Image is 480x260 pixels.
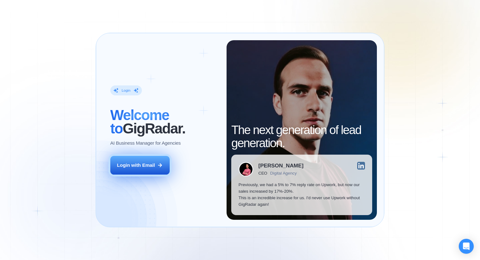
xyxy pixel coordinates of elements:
[270,171,297,176] div: Digital Agency
[459,239,474,254] div: Open Intercom Messenger
[231,123,372,150] h2: The next generation of lead generation.
[110,156,170,175] button: Login with Email
[110,107,169,136] span: Welcome to
[110,140,181,146] p: AI Business Manager for Agencies
[110,108,219,135] h2: ‍ GigRadar.
[258,163,303,168] div: [PERSON_NAME]
[117,162,155,168] div: Login with Email
[258,171,267,176] div: CEO
[122,88,130,93] div: Login
[238,181,365,208] p: Previously, we had a 5% to 7% reply rate on Upwork, but now our sales increased by 17%-20%. This ...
